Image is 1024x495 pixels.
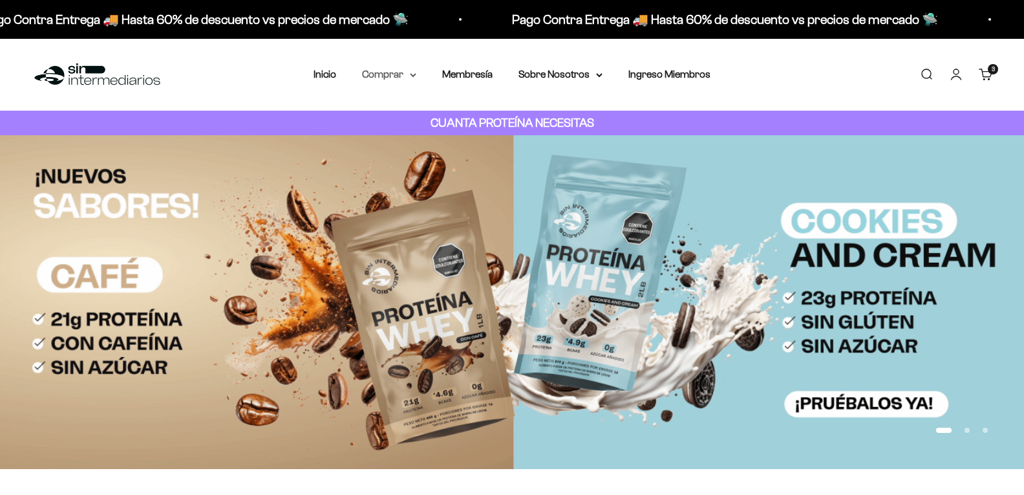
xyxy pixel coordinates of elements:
span: 3 [992,66,995,72]
strong: CUANTA PROTEÍNA NECESITAS [431,116,594,129]
p: Pago Contra Entrega 🚚 Hasta 60% de descuento vs precios de mercado 🛸 [510,9,936,30]
a: Inicio [314,69,336,80]
summary: Sobre Nosotros [518,66,603,83]
a: Ingreso Miembros [628,69,710,80]
a: Membresía [442,69,493,80]
summary: Comprar [362,66,416,83]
